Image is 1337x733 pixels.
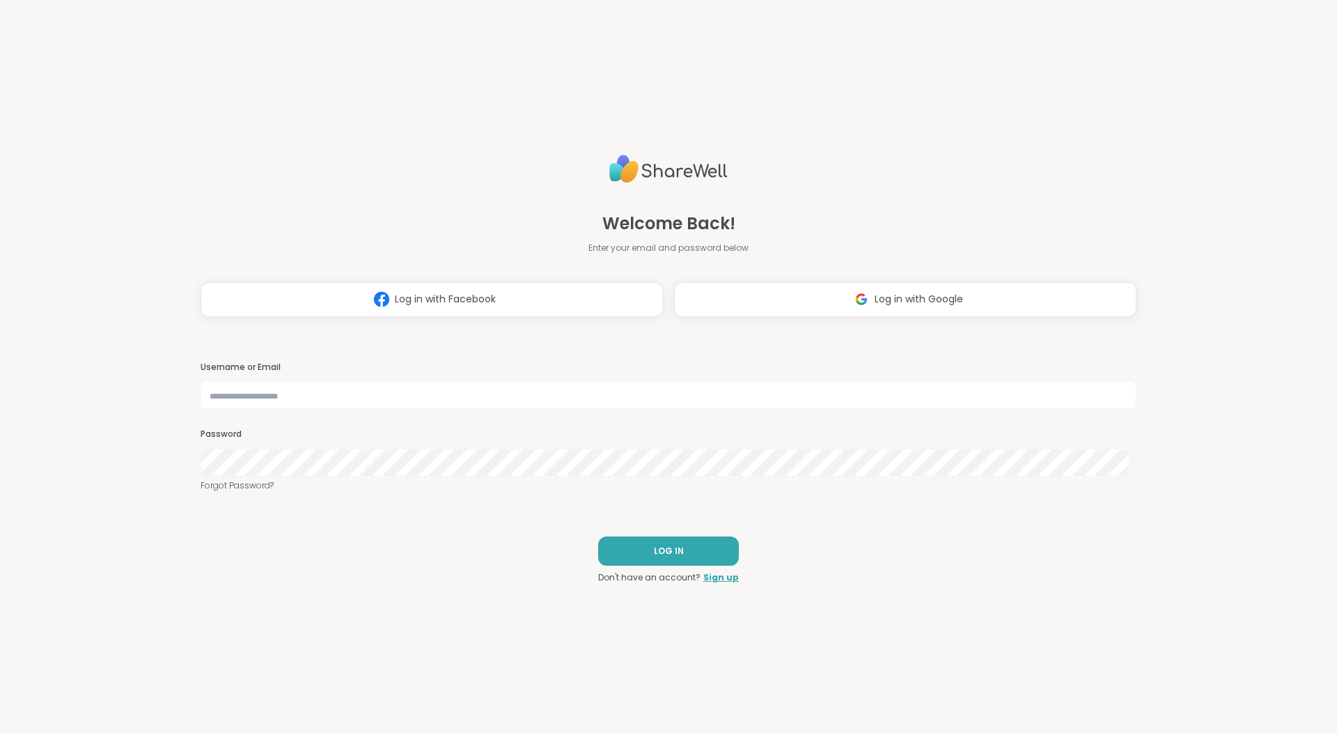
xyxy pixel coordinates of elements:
[848,286,875,312] img: ShareWell Logomark
[368,286,395,312] img: ShareWell Logomark
[598,537,739,566] button: LOG IN
[201,282,663,317] button: Log in with Facebook
[875,292,963,307] span: Log in with Google
[674,282,1136,317] button: Log in with Google
[201,429,1136,440] h3: Password
[201,362,1136,373] h3: Username or Email
[588,242,749,254] span: Enter your email and password below
[703,571,739,584] a: Sign up
[609,149,728,189] img: ShareWell Logo
[598,571,701,584] span: Don't have an account?
[602,211,735,236] span: Welcome Back!
[654,545,684,557] span: LOG IN
[395,292,496,307] span: Log in with Facebook
[201,479,1136,492] a: Forgot Password?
